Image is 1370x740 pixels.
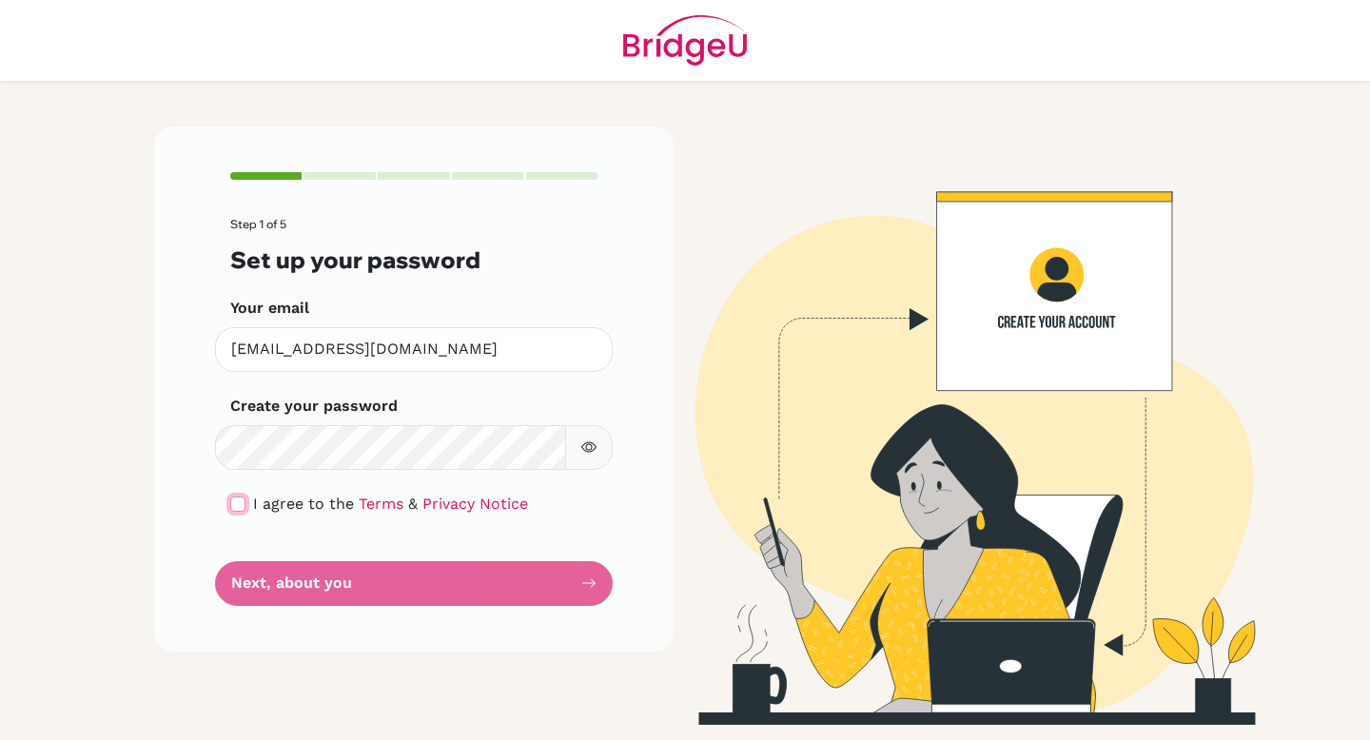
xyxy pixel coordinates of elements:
[359,495,403,513] a: Terms
[230,217,286,231] span: Step 1 of 5
[253,495,354,513] span: I agree to the
[215,327,613,372] input: Insert your email*
[230,297,309,320] label: Your email
[230,395,398,418] label: Create your password
[422,495,528,513] a: Privacy Notice
[408,495,418,513] span: &
[230,246,597,274] h3: Set up your password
